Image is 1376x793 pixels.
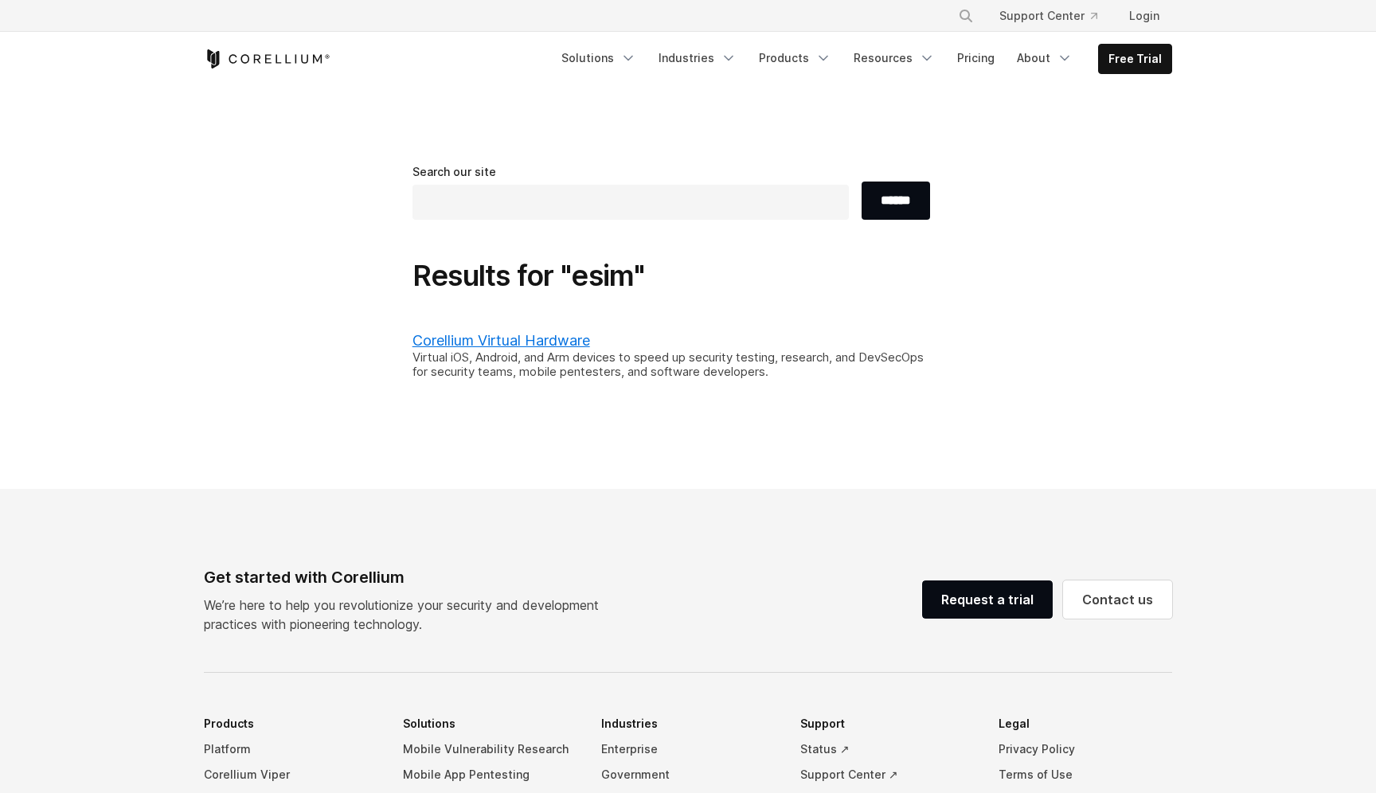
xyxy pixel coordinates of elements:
a: Government [601,762,775,787]
a: Corellium Home [204,49,330,68]
a: Pricing [948,44,1004,72]
a: Privacy Policy [999,736,1172,762]
a: Corellium Virtual Hardware [412,332,590,349]
a: Support Center [987,2,1110,30]
a: Support Center ↗ [800,762,974,787]
a: Industries [649,44,746,72]
a: Status ↗ [800,736,974,762]
a: Terms of Use [999,762,1172,787]
a: Resources [844,44,944,72]
h1: Results for "esim" [412,258,964,294]
a: Products [749,44,841,72]
a: Free Trial [1099,45,1171,73]
div: Get started with Corellium [204,565,612,589]
a: Login [1116,2,1172,30]
div: Navigation Menu [552,44,1172,74]
span: Search our site [412,165,496,178]
a: Enterprise [601,736,775,762]
p: We’re here to help you revolutionize your security and development practices with pioneering tech... [204,596,612,634]
a: Solutions [552,44,646,72]
div: Virtual iOS, Android, and Arm devices to speed up security testing, research, and DevSecOps for s... [412,350,930,381]
div: Navigation Menu [939,2,1172,30]
a: Request a trial [922,580,1053,619]
a: Contact us [1063,580,1172,619]
a: About [1007,44,1082,72]
a: Platform [204,736,377,762]
a: Mobile App Pentesting [403,762,577,787]
button: Search [952,2,980,30]
a: Mobile Vulnerability Research [403,736,577,762]
a: Corellium Viper [204,762,377,787]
